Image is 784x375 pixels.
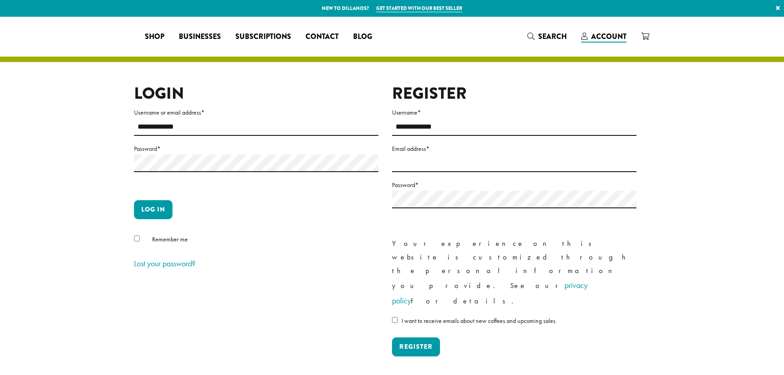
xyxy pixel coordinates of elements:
label: Password [134,143,378,154]
label: Email address [392,143,636,154]
input: I want to receive emails about new coffees and upcoming sales. [392,317,398,323]
a: Lost your password? [134,258,196,269]
a: Get started with our best seller [376,5,462,12]
h2: Register [392,84,636,103]
span: Contact [306,31,339,43]
label: Password [392,179,636,191]
span: Blog [353,31,372,43]
p: Your experience on this website is customized through the personal information you provide. See o... [392,237,636,308]
span: Search [538,31,567,42]
label: Username or email address [134,107,378,118]
span: Businesses [179,31,221,43]
a: Shop [138,29,172,44]
span: I want to receive emails about new coffees and upcoming sales. [402,317,557,325]
h2: Login [134,84,378,103]
span: Shop [145,31,164,43]
span: Account [591,31,626,42]
a: privacy policy [392,280,588,306]
a: Search [520,29,574,44]
span: Remember me [152,235,188,243]
label: Username [392,107,636,118]
span: Subscriptions [235,31,291,43]
button: Register [392,337,440,356]
button: Log in [134,200,172,219]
